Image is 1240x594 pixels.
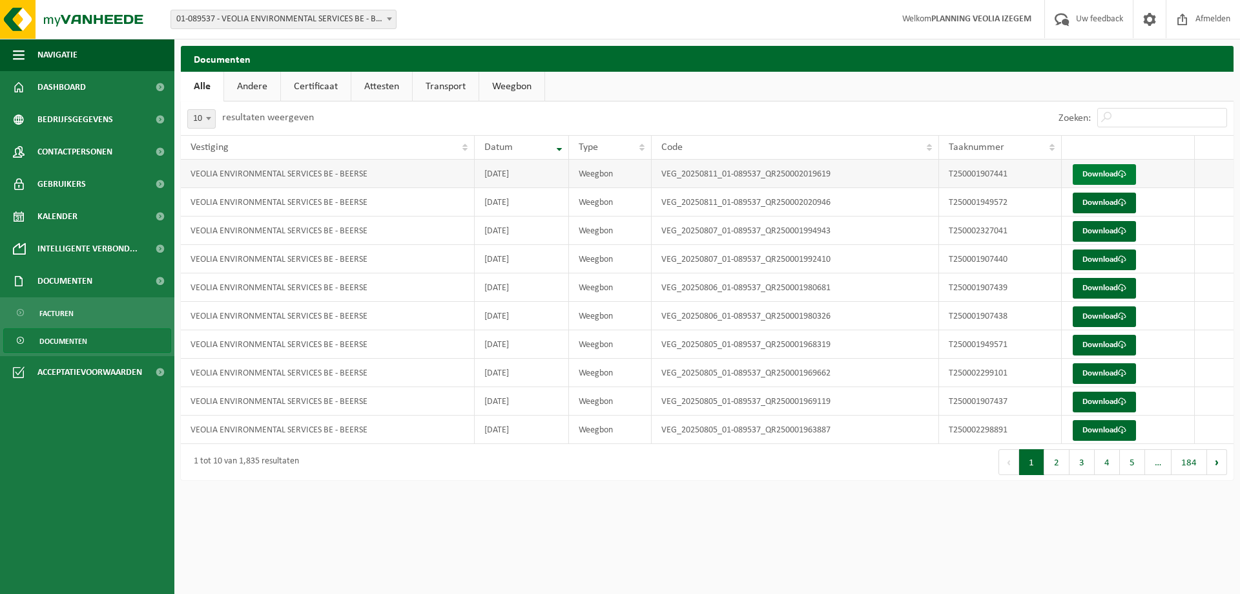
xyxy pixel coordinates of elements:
button: Next [1207,449,1227,475]
button: 2 [1044,449,1069,475]
td: VEG_20250807_01-089537_QR250001994943 [652,217,939,245]
td: [DATE] [475,302,568,330]
button: 184 [1172,449,1207,475]
td: VEOLIA ENVIRONMENTAL SERVICES BE - BEERSE [181,387,475,416]
span: Contactpersonen [37,136,112,168]
td: Weegbon [569,416,652,444]
span: Datum [484,142,513,153]
span: Taaknummer [949,142,1004,153]
span: Facturen [39,301,74,326]
td: Weegbon [569,359,652,387]
td: Weegbon [569,217,652,245]
span: Kalender [37,200,77,233]
a: Alle [181,72,223,101]
td: Weegbon [569,387,652,416]
h2: Documenten [181,46,1234,71]
td: VEG_20250807_01-089537_QR250001992410 [652,245,939,273]
td: [DATE] [475,387,568,416]
td: [DATE] [475,359,568,387]
td: VEOLIA ENVIRONMENTAL SERVICES BE - BEERSE [181,188,475,217]
td: VEG_20250805_01-089537_QR250001968319 [652,330,939,359]
a: Download [1073,392,1136,412]
td: VEG_20250806_01-089537_QR250001980326 [652,302,939,330]
label: resultaten weergeven [222,112,314,123]
td: T250001907438 [939,302,1062,330]
td: T250001949572 [939,188,1062,217]
td: Weegbon [569,302,652,330]
strong: PLANNING VEOLIA IZEGEM [931,14,1031,24]
td: Weegbon [569,273,652,302]
a: Documenten [3,328,171,353]
a: Transport [413,72,479,101]
td: [DATE] [475,188,568,217]
a: Download [1073,363,1136,384]
a: Download [1073,335,1136,355]
a: Download [1073,221,1136,242]
a: Certificaat [281,72,351,101]
td: T250002327041 [939,217,1062,245]
td: [DATE] [475,330,568,359]
span: Acceptatievoorwaarden [37,356,142,388]
a: Download [1073,193,1136,213]
a: Download [1073,420,1136,441]
button: 3 [1069,449,1095,475]
td: VEOLIA ENVIRONMENTAL SERVICES BE - BEERSE [181,330,475,359]
td: Weegbon [569,188,652,217]
td: [DATE] [475,245,568,273]
td: VEOLIA ENVIRONMENTAL SERVICES BE - BEERSE [181,302,475,330]
td: Weegbon [569,330,652,359]
td: [DATE] [475,273,568,302]
td: VEOLIA ENVIRONMENTAL SERVICES BE - BEERSE [181,359,475,387]
span: Gebruikers [37,168,86,200]
a: Download [1073,306,1136,327]
td: VEOLIA ENVIRONMENTAL SERVICES BE - BEERSE [181,217,475,245]
td: T250002298891 [939,416,1062,444]
td: T250002299101 [939,359,1062,387]
a: Download [1073,249,1136,270]
a: Download [1073,164,1136,185]
span: Documenten [39,329,87,354]
a: Facturen [3,301,171,325]
td: T250001907437 [939,387,1062,416]
a: Andere [224,72,280,101]
td: T250001907440 [939,245,1062,273]
td: VEG_20250805_01-089537_QR250001963887 [652,416,939,444]
td: T250001907441 [939,160,1062,188]
td: [DATE] [475,416,568,444]
td: VEG_20250805_01-089537_QR250001969662 [652,359,939,387]
td: T250001907439 [939,273,1062,302]
td: VEG_20250811_01-089537_QR250002019619 [652,160,939,188]
span: Intelligente verbond... [37,233,138,265]
span: 01-089537 - VEOLIA ENVIRONMENTAL SERVICES BE - BEERSE [170,10,397,29]
td: T250001949571 [939,330,1062,359]
button: 4 [1095,449,1120,475]
span: Vestiging [191,142,229,153]
td: Weegbon [569,160,652,188]
span: 10 [187,109,216,129]
td: VEOLIA ENVIRONMENTAL SERVICES BE - BEERSE [181,273,475,302]
a: Weegbon [479,72,544,101]
span: Code [661,142,683,153]
td: VEOLIA ENVIRONMENTAL SERVICES BE - BEERSE [181,245,475,273]
span: 01-089537 - VEOLIA ENVIRONMENTAL SERVICES BE - BEERSE [171,10,396,28]
span: Type [579,142,598,153]
label: Zoeken: [1059,113,1091,123]
span: … [1145,449,1172,475]
span: Navigatie [37,39,77,71]
td: VEG_20250805_01-089537_QR250001969119 [652,387,939,416]
td: VEG_20250806_01-089537_QR250001980681 [652,273,939,302]
td: VEOLIA ENVIRONMENTAL SERVICES BE - BEERSE [181,160,475,188]
button: 5 [1120,449,1145,475]
span: Dashboard [37,71,86,103]
td: VEOLIA ENVIRONMENTAL SERVICES BE - BEERSE [181,416,475,444]
td: [DATE] [475,160,568,188]
a: Download [1073,278,1136,299]
button: Previous [998,449,1019,475]
div: 1 tot 10 van 1,835 resultaten [187,451,299,474]
span: 10 [188,110,215,128]
button: 1 [1019,449,1044,475]
td: Weegbon [569,245,652,273]
a: Attesten [351,72,412,101]
td: [DATE] [475,217,568,245]
span: Bedrijfsgegevens [37,103,113,136]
